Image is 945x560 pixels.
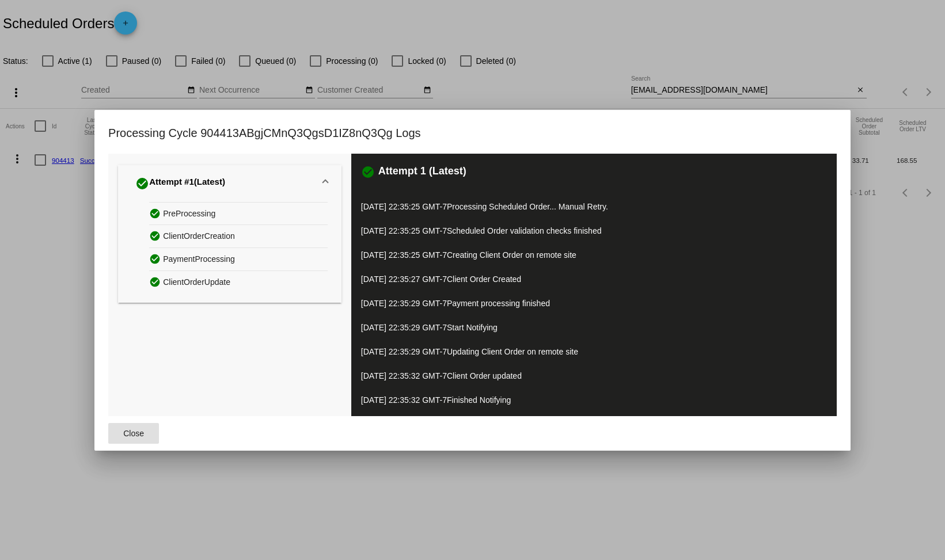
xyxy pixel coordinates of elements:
p: [DATE] 22:35:29 GMT-7 [361,295,827,311]
span: ClientOrderUpdate [163,273,230,291]
p: [DATE] 22:35:25 GMT-7 [361,247,827,263]
div: Attempt #1 [135,174,225,193]
p: [DATE] 22:35:29 GMT-7 [361,344,827,360]
span: (Latest) [194,177,225,191]
h3: Attempt 1 (Latest) [378,165,466,179]
mat-icon: check_circle [149,273,163,290]
p: [DATE] 22:35:29 GMT-7 [361,319,827,336]
span: Client Order Created [447,275,521,284]
mat-icon: check_circle [135,177,149,191]
span: Client Order updated [447,371,522,380]
p: [DATE] 22:35:27 GMT-7 [361,271,827,287]
p: [DATE] 22:35:32 GMT-7 [361,368,827,384]
button: Close dialog [108,423,159,444]
mat-expansion-panel-header: Attempt #1(Latest) [118,165,341,202]
div: Attempt #1(Latest) [118,202,341,303]
span: Start Notifying [447,323,498,332]
span: Creating Client Order on remote site [447,250,576,260]
span: Payment processing finished [447,299,550,308]
p: [DATE] 22:35:25 GMT-7 [361,223,827,239]
span: PreProcessing [163,205,215,223]
span: ClientOrderCreation [163,227,235,245]
p: [DATE] 22:35:25 GMT-7 [361,199,827,215]
span: Scheduled Order validation checks finished [447,226,602,235]
mat-icon: check_circle [149,227,163,244]
span: Updating Client Order on remote site [447,347,578,356]
span: Processing Scheduled Order... Manual Retry. [447,202,608,211]
mat-icon: check_circle [149,205,163,222]
span: Close [123,429,144,438]
h1: Processing Cycle 904413ABgjCMnQ3QgsD1IZ8nQ3Qg Logs [108,124,421,142]
span: Finished Notifying [447,395,511,405]
span: PaymentProcessing [163,250,235,268]
mat-icon: check_circle [149,250,163,267]
p: [DATE] 22:35:32 GMT-7 [361,392,827,408]
mat-icon: check_circle [361,165,375,179]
